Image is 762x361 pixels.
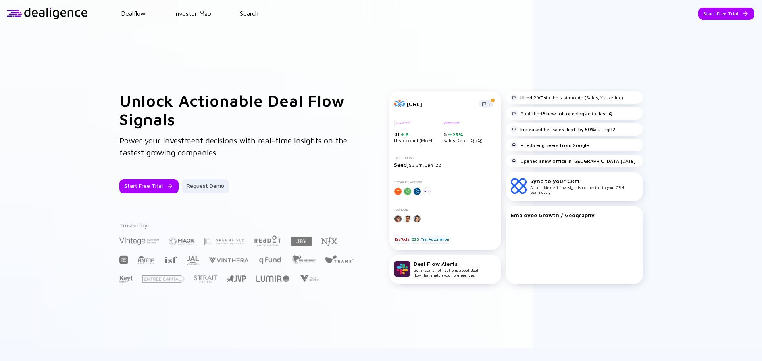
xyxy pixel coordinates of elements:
[240,10,258,17] a: Search
[511,142,589,148] div: Hired
[254,234,282,247] img: Red Dot Capital Partners
[119,222,355,229] div: Trusted by:
[208,256,249,264] img: Vinthera
[142,275,185,283] img: Entrée Capital
[530,178,638,184] div: Sync to your CRM
[325,255,354,263] img: Team8
[420,235,450,243] div: Test Automation
[394,181,496,184] div: Notable Investors
[395,131,434,138] div: 31
[138,255,154,264] img: FINTOP Capital
[227,275,246,282] img: Jerusalem Venture Partners
[204,238,244,245] img: Greenfield Partners
[520,95,546,101] strong: Hired 2 VPs
[321,237,337,246] img: NFX
[414,260,478,267] div: Deal Flow Alerts
[119,179,179,193] button: Start Free Trial
[169,235,195,248] img: Maor Investments
[452,132,463,138] div: 25%
[394,156,496,160] div: Last Funding
[394,120,434,143] div: Headcount (MoM)
[542,158,621,164] strong: new office in [GEOGRAPHIC_DATA]
[256,275,289,282] img: Lumir Ventures
[121,10,146,17] a: Dealflow
[119,136,347,157] span: Power your investment decisions with real-time insights on the fastest growing companies
[394,208,496,212] div: Founders
[511,126,615,132] div: their during
[530,178,638,195] div: Actionable deal flow signals connected to your CRM seamlessly
[444,131,483,138] div: 5
[698,8,754,20] button: Start Free Trial
[511,158,635,164] div: Opened a [DATE]
[394,161,409,168] span: Seed,
[394,161,496,168] div: $5.5m, Jan `22
[194,275,217,283] img: Strait Capital
[609,126,615,132] strong: H2
[404,132,409,138] div: 6
[411,235,419,243] div: B2B
[520,126,542,132] strong: Increased
[599,111,612,117] strong: last Q
[414,260,478,277] div: Get instant notifications about deal flow that match your preferences
[511,94,623,101] div: in the last month (Sales,Marketing)
[394,235,410,243] div: DevTools
[532,142,589,148] strong: 5 engineers from Google
[552,126,595,132] strong: sales dept. by 50%
[258,255,282,265] img: Q Fund
[164,256,177,263] img: Israel Secondary Fund
[187,256,199,265] img: JAL Ventures
[291,255,316,264] img: The Elephant
[443,120,483,143] div: Sales Dept. (QoQ)
[299,275,320,282] img: Viola Growth
[174,10,211,17] a: Investor Map
[182,179,229,193] button: Request Demo
[407,101,474,107] div: [URL]
[291,236,312,246] img: JBV Capital
[511,110,612,117] div: Published in the
[511,212,638,218] div: Employee Growth / Geography
[119,237,159,246] img: Vintage Investment Partners
[119,275,133,283] img: Key1 Capital
[542,111,587,117] strong: 8 new job openings
[119,91,358,128] h1: Unlock Actionable Deal Flow Signals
